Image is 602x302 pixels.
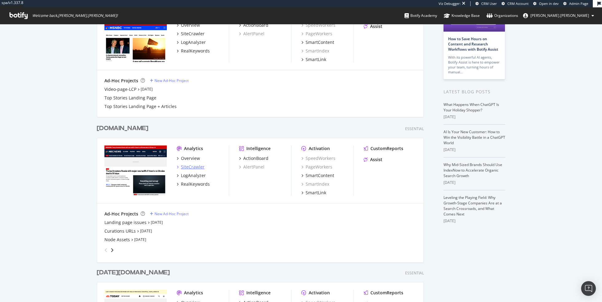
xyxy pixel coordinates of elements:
[364,23,382,29] a: Assist
[177,31,205,37] a: SiteCrawler
[181,181,210,187] div: RealKeywords
[301,22,335,28] div: SpeedWorkers
[151,220,163,225] a: [DATE]
[444,162,502,178] a: Why Mid-Sized Brands Should Use IndexNow to Accelerate Organic Search Growth
[243,155,268,161] div: ActionBoard
[364,157,382,163] a: Assist
[448,36,498,52] a: How to Save Hours on Content and Research Workflows with Botify Assist
[487,13,518,19] div: Organizations
[444,7,480,24] a: Knowledge Base
[563,1,588,6] a: Admin Page
[184,145,203,152] div: Analytics
[306,56,326,63] div: SmartLink
[502,1,529,6] a: CRM Account
[177,155,200,161] a: Overview
[405,13,437,19] div: Botify Academy
[518,11,599,21] button: [PERSON_NAME].[PERSON_NAME]
[181,164,205,170] div: SiteCrawler
[181,155,200,161] div: Overview
[405,126,424,131] div: Essential
[97,124,151,133] a: [DOMAIN_NAME]
[370,145,403,152] div: CustomReports
[177,22,200,28] a: Overview
[301,181,329,187] a: SmartIndex
[444,88,505,95] div: Latest Blog Posts
[239,22,268,28] a: ActionBoard
[104,219,147,226] a: Landing page issues
[181,172,206,179] div: LogAnalyzer
[150,211,189,216] a: New Ad-Hoc Project
[239,164,264,170] a: AlertPanel
[306,172,334,179] div: SmartContent
[301,172,334,179] a: SmartContent
[97,268,170,277] div: [DATE][DOMAIN_NAME]
[104,78,138,84] div: Ad-Hoc Projects
[301,39,334,45] a: SmartContent
[177,172,206,179] a: LogAnalyzer
[239,31,264,37] a: AlertPanel
[301,31,332,37] a: PageWorkers
[364,145,403,152] a: CustomReports
[102,245,110,255] div: angle-left
[405,270,424,276] div: Essential
[177,48,210,54] a: RealKeywords
[184,290,203,296] div: Analytics
[141,87,153,92] a: [DATE]
[370,23,382,29] div: Assist
[134,237,146,242] a: [DATE]
[444,129,505,145] a: AI Is Your New Customer: How to Win the Visibility Battle in a ChatGPT World
[444,218,505,224] div: [DATE]
[306,190,326,196] div: SmartLink
[154,211,189,216] div: New Ad-Hoc Project
[97,124,148,133] div: [DOMAIN_NAME]
[539,1,559,6] span: Open in dev
[301,48,329,54] div: SmartIndex
[370,157,382,163] div: Assist
[104,211,138,217] div: Ad-Hoc Projects
[301,190,326,196] a: SmartLink
[364,290,403,296] a: CustomReports
[444,13,480,19] div: Knowledge Base
[181,48,210,54] div: RealKeywords
[246,145,271,152] div: Intelligence
[444,102,499,113] a: What Happens When ChatGPT Is Your Holiday Shopper?
[104,103,177,110] a: Top Stories Landing Page + Articles
[487,7,518,24] a: Organizations
[370,290,403,296] div: CustomReports
[104,86,136,92] a: Video-page-LCP
[243,22,268,28] div: ActionBoard
[444,180,505,185] div: [DATE]
[439,1,461,6] div: Viz Debugger:
[97,268,172,277] a: [DATE][DOMAIN_NAME]
[444,147,505,153] div: [DATE]
[239,155,268,161] a: ActionBoard
[301,56,326,63] a: SmartLink
[177,181,210,187] a: RealKeywords
[301,164,332,170] a: PageWorkers
[32,13,118,18] span: Welcome back, [PERSON_NAME].[PERSON_NAME] !
[181,31,205,37] div: SiteCrawler
[177,164,205,170] a: SiteCrawler
[104,228,136,234] a: Curations URLs
[530,13,589,18] span: ryan.flanagan
[104,12,167,62] img: msnbc.com
[104,145,167,195] img: nbcnews.com
[104,237,130,243] a: Node Assets
[507,1,529,6] span: CRM Account
[110,247,114,253] div: angle-right
[177,39,206,45] a: LogAnalyzer
[581,281,596,296] div: Open Intercom Messenger
[306,39,334,45] div: SmartContent
[181,22,200,28] div: Overview
[181,39,206,45] div: LogAnalyzer
[309,290,330,296] div: Activation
